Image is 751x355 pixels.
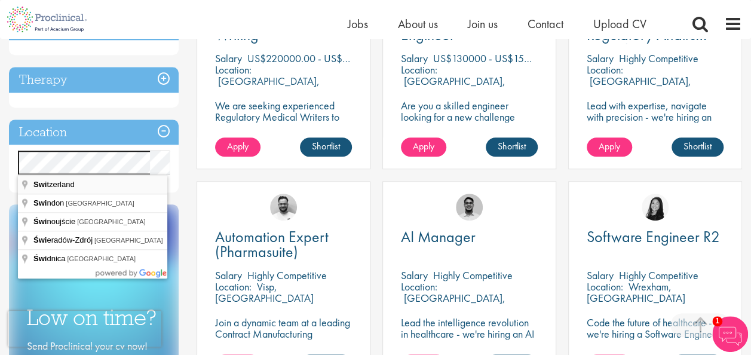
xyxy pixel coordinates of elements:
span: Salary [401,268,428,282]
iframe: reCAPTCHA [8,311,161,347]
a: Automation Expert (Pharmasuite) [215,229,352,259]
p: Visp, [GEOGRAPHIC_DATA] [215,280,314,305]
img: Timothy Deschamps [456,194,483,221]
span: Salary [215,268,242,282]
span: Świ [33,217,47,226]
h3: Location [9,120,179,145]
span: tzerland [33,180,76,189]
p: Wrexham, [GEOGRAPHIC_DATA] [587,280,685,305]
a: GUI Software Engineer [401,13,538,42]
p: Lead with expertise, navigate with precision - we're hiring an Associate Director to shape regula... [587,100,724,168]
span: Location: [215,63,252,76]
h3: Therapy [9,67,179,93]
a: Associate Director - Regulatory Affairs Consultant [587,13,724,42]
p: [GEOGRAPHIC_DATA], [GEOGRAPHIC_DATA] [401,291,505,316]
p: [GEOGRAPHIC_DATA], [GEOGRAPHIC_DATA] [587,74,691,99]
p: Highly Competitive [247,268,327,282]
p: We are seeking experienced Regulatory Medical Writers to join our client, a dynamic and growing b... [215,100,352,145]
img: Chatbot [712,316,748,352]
span: Apply [413,140,434,152]
h3: Low on time? [27,306,161,329]
span: Salary [215,51,242,65]
p: Highly Competitive [619,51,698,65]
span: [GEOGRAPHIC_DATA] [66,200,134,207]
a: Jobs [348,16,368,32]
span: dnica [33,254,67,263]
span: Swi [33,198,47,207]
span: noujście [33,217,77,226]
p: Are you a skilled engineer looking for a new challenge where you can shape the future of healthca... [401,100,538,157]
span: Software Engineer R2 [587,227,720,247]
span: [GEOGRAPHIC_DATA] [67,255,136,262]
span: 1 [712,316,722,326]
span: Świ [33,235,47,244]
p: [GEOGRAPHIC_DATA], [GEOGRAPHIC_DATA] [401,74,505,99]
a: Contact [528,16,563,32]
p: US$220000.00 - US$250000.00 per annum + Highly Competitive Salary [247,51,556,65]
span: eradów-Zdrój [33,235,94,244]
a: Upload CV [593,16,646,32]
p: Highly Competitive [433,268,513,282]
a: Apply [401,137,446,157]
span: ndon [33,198,66,207]
span: Location: [587,63,623,76]
p: [GEOGRAPHIC_DATA], [GEOGRAPHIC_DATA] [215,74,320,99]
a: Software Engineer R2 [587,229,724,244]
span: Location: [401,63,437,76]
span: Apply [227,140,249,152]
a: AI Manager [401,229,538,244]
span: Salary [401,51,428,65]
span: Automation Expert (Pharmasuite) [215,227,329,262]
a: Shortlist [300,137,352,157]
a: About us [398,16,438,32]
img: Numhom Sudsok [642,194,669,221]
img: Emile De Beer [270,194,297,221]
a: Director, Medical Writing [215,13,352,42]
span: Swi [33,180,47,189]
p: US$130000 - US$150000 per annum [433,51,593,65]
span: Salary [587,51,614,65]
span: [GEOGRAPHIC_DATA] [94,237,163,244]
a: Join us [468,16,498,32]
a: Apply [215,137,260,157]
span: Location: [587,280,623,293]
span: AI Manager [401,227,476,247]
a: Apply [587,137,632,157]
span: Location: [401,280,437,293]
a: Shortlist [486,137,538,157]
span: Salary [587,268,614,282]
span: Apply [599,140,620,152]
span: Świ [33,254,47,263]
span: [GEOGRAPHIC_DATA] [77,218,146,225]
span: Location: [215,280,252,293]
p: Highly Competitive [619,268,698,282]
a: Shortlist [672,137,724,157]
